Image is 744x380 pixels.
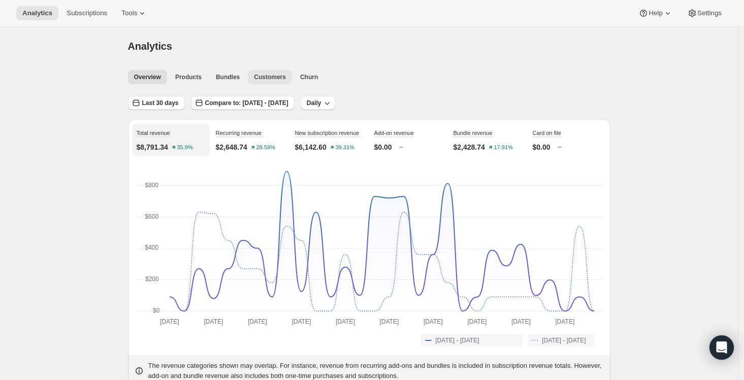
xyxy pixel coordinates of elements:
p: $6,142.60 [295,142,327,152]
div: Open Intercom Messenger [709,335,734,360]
span: Card on file [533,130,561,136]
button: [DATE] - [DATE] [528,334,594,347]
button: Subscriptions [60,6,113,20]
text: [DATE] [379,318,399,325]
button: Help [632,6,678,20]
span: Tools [121,9,137,17]
text: 35.9% [177,145,192,151]
button: Tools [115,6,153,20]
span: Subscriptions [67,9,107,17]
p: $0.00 [533,142,551,152]
p: $8,791.34 [137,142,168,152]
span: Total revenue [137,130,170,136]
text: [DATE] [555,318,574,325]
p: $2,428.74 [454,142,485,152]
text: 17.91% [494,145,513,151]
text: $600 [145,213,158,220]
span: Recurring revenue [216,130,262,136]
text: [DATE] [423,318,442,325]
span: Compare to: [DATE] - [DATE] [205,99,288,107]
span: Daily [307,99,321,107]
button: Analytics [16,6,58,20]
text: $200 [145,275,159,283]
span: Analytics [22,9,52,17]
text: [DATE] [160,318,179,325]
span: Add-on revenue [374,130,414,136]
text: [DATE] [335,318,354,325]
span: Bundle revenue [454,130,493,136]
text: 39.31% [335,145,354,151]
button: Daily [301,96,336,110]
span: Help [649,9,662,17]
text: [DATE] [467,318,487,325]
span: Churn [300,73,318,81]
button: Settings [681,6,728,20]
span: Products [175,73,202,81]
button: [DATE] - [DATE] [421,334,523,347]
text: 28.59% [256,145,275,151]
span: New subscription revenue [295,130,360,136]
span: Overview [134,73,161,81]
span: Analytics [128,41,172,52]
span: [DATE] - [DATE] [542,336,586,344]
text: [DATE] [204,318,223,325]
text: [DATE] [292,318,311,325]
text: $0 [152,307,159,314]
text: $800 [145,182,158,189]
p: $2,648.74 [216,142,247,152]
text: [DATE] [248,318,267,325]
span: Settings [697,9,722,17]
span: Customers [254,73,286,81]
span: [DATE] - [DATE] [435,336,479,344]
text: [DATE] [511,318,530,325]
p: $0.00 [374,142,392,152]
span: Last 30 days [142,99,179,107]
button: Last 30 days [128,96,185,110]
button: Compare to: [DATE] - [DATE] [191,96,295,110]
text: $400 [145,244,158,251]
span: Bundles [216,73,240,81]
